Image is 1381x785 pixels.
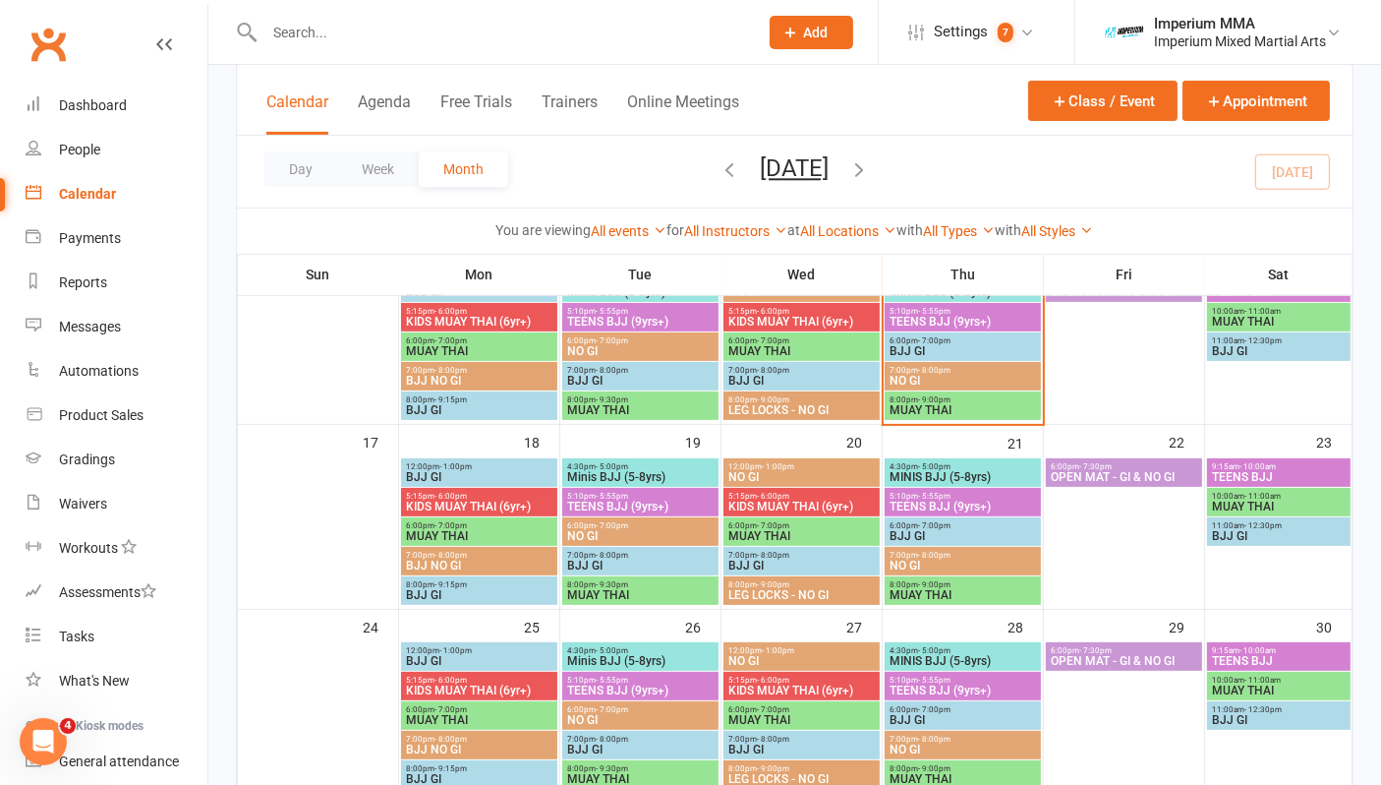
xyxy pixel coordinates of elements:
[592,223,667,239] a: All events
[889,655,1037,667] span: MINIS BJJ (5-8yrs)
[59,230,121,246] div: Payments
[1182,81,1330,121] button: Appointment
[757,492,789,501] span: - 6:00pm
[727,676,876,685] span: 5:15pm
[918,492,950,501] span: - 5:55pm
[727,705,876,714] span: 6:00pm
[1244,521,1282,530] span: - 12:30pm
[727,580,876,589] span: 8:00pm
[566,714,715,726] span: NO GI
[804,25,829,40] span: Add
[566,404,715,416] span: MUAY THAI
[596,580,628,589] span: - 9:30pm
[405,744,553,755] span: BJJ NO GI
[727,589,876,601] span: LEG LOCKS - NO GI
[596,462,628,471] span: - 5:00pm
[1105,13,1144,52] img: thumb_image1639376871.png
[757,705,789,714] span: - 7:00pm
[757,551,789,560] span: - 8:00pm
[405,764,553,773] span: 8:00pm
[889,580,1037,589] span: 8:00pm
[727,307,876,316] span: 5:15pm
[358,92,411,135] button: Agenda
[889,764,1037,773] span: 8:00pm
[762,646,794,655] span: - 1:00pm
[889,375,1037,387] span: NO GI
[566,646,715,655] span: 4:30pm
[627,92,739,135] button: Online Meetings
[757,764,789,773] span: - 9:00pm
[889,773,1037,785] span: MUAY THAI
[26,172,207,216] a: Calendar
[596,307,628,316] span: - 5:55pm
[727,744,876,755] span: BJJ GI
[757,366,789,375] span: - 8:00pm
[1244,676,1281,685] span: - 11:00am
[727,336,876,345] span: 6:00pm
[727,462,876,471] span: 12:00pm
[1239,462,1276,471] span: - 10:00am
[757,521,789,530] span: - 7:00pm
[566,462,715,471] span: 4:30pm
[405,404,553,416] span: BJJ GI
[405,375,553,387] span: BJJ NO GI
[846,425,882,457] div: 20
[566,366,715,375] span: 7:00pm
[727,316,876,328] span: KIDS MUAY THAI (6yr+)
[566,530,715,542] span: NO GI
[238,254,399,295] th: Sun
[1050,655,1198,667] span: OPEN MAT - GI & NO GI
[560,254,721,295] th: Tue
[26,128,207,172] a: People
[1079,646,1112,655] span: - 7:30pm
[596,676,628,685] span: - 5:55pm
[59,363,139,379] div: Automations
[596,395,628,404] span: - 9:30pm
[60,718,76,734] span: 4
[889,316,1037,328] span: TEENS BJJ (9yrs+)
[405,589,553,601] span: BJJ GI
[918,705,950,714] span: - 7:00pm
[918,551,950,560] span: - 8:00pm
[566,685,715,696] span: TEENS BJJ (9yrs+)
[405,714,553,726] span: MUAY THAI
[26,393,207,438] a: Product Sales
[1244,705,1282,714] span: - 12:30pm
[727,530,876,542] span: MUAY THAI
[685,223,788,239] a: All Instructors
[524,425,559,457] div: 18
[434,307,467,316] span: - 6:00pm
[889,471,1037,483] span: MINIS BJJ (5-8yrs)
[1239,646,1276,655] span: - 10:00am
[727,655,876,667] span: NO GI
[1211,501,1347,513] span: MUAY THAI
[26,261,207,305] a: Reports
[26,659,207,703] a: What's New
[1316,610,1352,642] div: 30
[727,560,876,572] span: BJJ GI
[566,773,715,785] span: MUAY THAI
[1169,425,1204,457] div: 22
[1244,307,1281,316] span: - 11:00am
[337,151,419,187] button: Week
[59,496,107,512] div: Waivers
[566,492,715,501] span: 5:10pm
[889,395,1037,404] span: 8:00pm
[1211,530,1347,542] span: BJJ GI
[434,395,467,404] span: - 9:15pm
[405,735,553,744] span: 7:00pm
[596,764,628,773] span: - 9:30pm
[259,19,744,46] input: Search...
[434,551,467,560] span: - 8:00pm
[405,551,553,560] span: 7:00pm
[757,395,789,404] span: - 9:00pm
[918,462,950,471] span: - 5:00pm
[770,16,853,49] button: Add
[918,521,950,530] span: - 7:00pm
[685,610,720,642] div: 26
[26,305,207,349] a: Messages
[24,20,73,69] a: Clubworx
[405,366,553,375] span: 7:00pm
[405,655,553,667] span: BJJ GI
[889,286,1037,298] span: MINIS BJJ (5-8yrs)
